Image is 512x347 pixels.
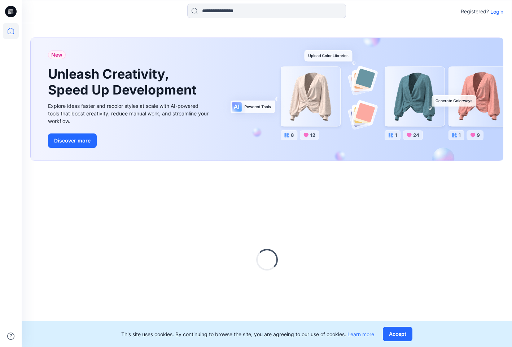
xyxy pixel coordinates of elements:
[383,327,412,341] button: Accept
[121,330,374,338] p: This site uses cookies. By continuing to browse the site, you are agreeing to our use of cookies.
[48,133,97,148] button: Discover more
[461,7,489,16] p: Registered?
[48,66,200,97] h1: Unleash Creativity, Speed Up Development
[490,8,503,16] p: Login
[48,133,210,148] a: Discover more
[51,50,62,59] span: New
[347,331,374,337] a: Learn more
[48,102,210,125] div: Explore ideas faster and recolor styles at scale with AI-powered tools that boost creativity, red...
